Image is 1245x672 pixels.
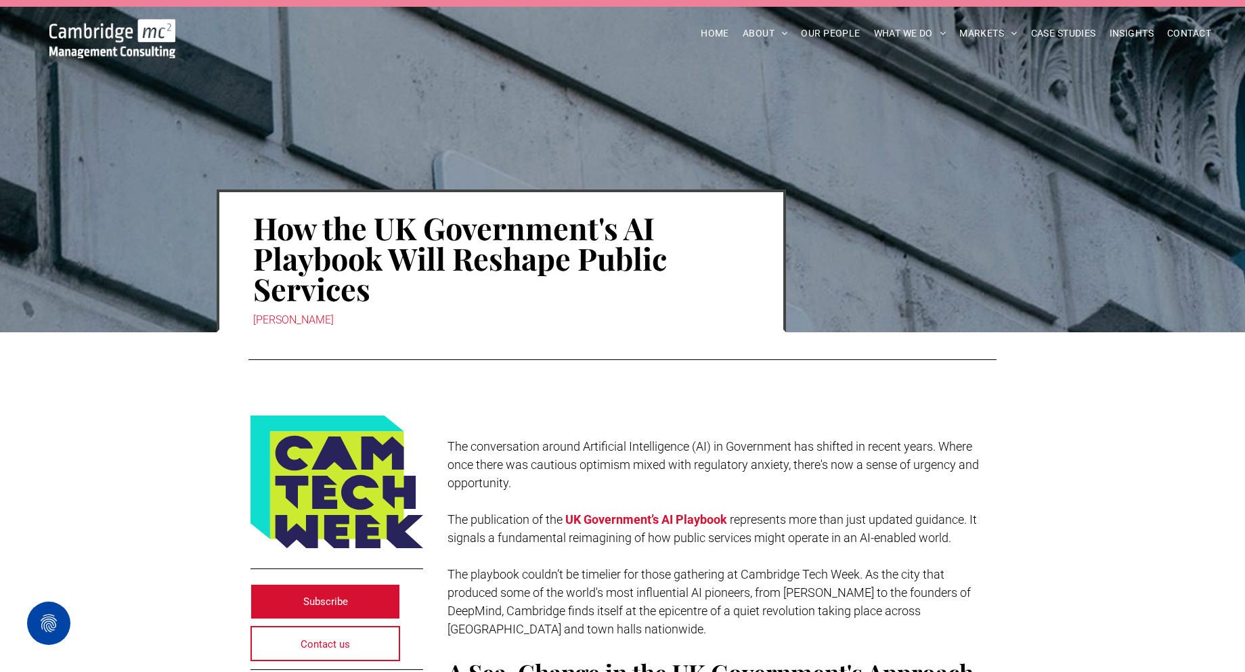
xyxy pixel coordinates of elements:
[1103,23,1160,44] a: INSIGHTS
[250,416,423,548] img: Logo featuring the words CAM TECH WEEK in bold, dark blue letters on a yellow-green background, w...
[867,23,953,44] a: WHAT WE DO
[1160,23,1218,44] a: CONTACT
[953,23,1024,44] a: MARKETS
[301,627,350,661] span: Contact us
[736,23,795,44] a: ABOUT
[303,585,348,619] span: Subscribe
[694,23,736,44] a: HOME
[253,211,749,305] h1: How the UK Government's AI Playbook Will Reshape Public Services
[447,439,979,490] span: The conversation around Artificial Intelligence (AI) in Government has shifted in recent years. W...
[49,21,175,35] a: How the UK Government's AI Playbook Will Reshape Public Services | INSIGHTS
[250,626,401,661] a: Contact us
[565,512,727,527] a: UK Government’s AI Playbook
[447,512,563,527] span: The publication of the
[794,23,867,44] a: OUR PEOPLE
[1024,23,1103,44] a: CASE STUDIES
[49,19,175,58] img: Go to Homepage
[447,567,971,636] span: The playbook couldn’t be timelier for those gathering at Cambridge Tech Week. As the city that pr...
[250,584,401,619] a: Subscribe
[253,311,749,330] div: [PERSON_NAME]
